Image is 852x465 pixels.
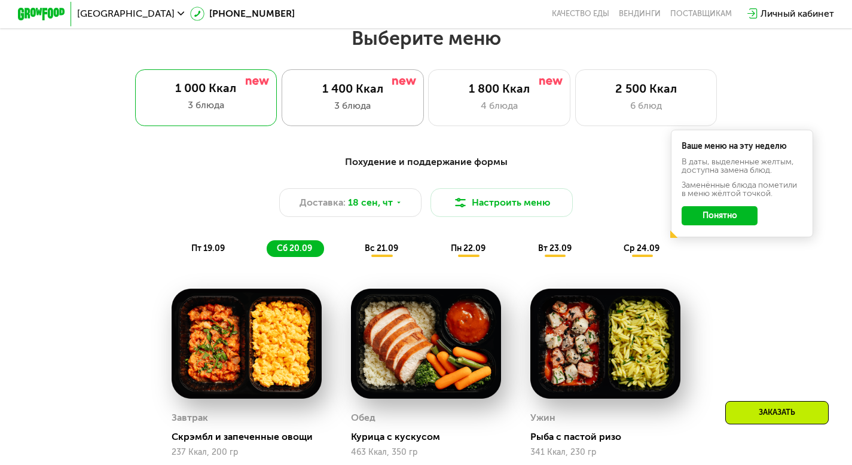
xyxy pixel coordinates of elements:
h2: Выберите меню [38,26,814,50]
div: 2 500 Ккал [588,82,705,96]
div: Похудение и поддержание формы [76,155,777,170]
button: Понятно [682,206,758,225]
div: поставщикам [670,9,732,19]
a: Вендинги [619,9,661,19]
div: Личный кабинет [761,7,834,21]
div: Рыба с пастой ризо [530,431,690,443]
div: 4 блюда [441,99,558,113]
div: Ужин [530,409,555,427]
div: 1 800 Ккал [441,82,558,96]
div: Заказать [725,401,829,424]
a: Качество еды [552,9,609,19]
button: Настроить меню [430,188,573,217]
div: 237 Ккал, 200 гр [172,448,322,457]
div: 1 000 Ккал [146,81,265,96]
span: [GEOGRAPHIC_DATA] [77,9,175,19]
div: 3 блюда [146,98,265,112]
span: 18 сен, чт [348,195,393,210]
div: 463 Ккал, 350 гр [351,448,501,457]
span: пн 22.09 [451,243,485,253]
div: 6 блюд [588,99,705,113]
span: ср 24.09 [624,243,659,253]
div: Заменённые блюда пометили в меню жёлтой точкой. [682,181,802,198]
span: вс 21.09 [365,243,398,253]
div: Ваше меню на эту неделю [682,142,802,151]
span: сб 20.09 [277,243,312,253]
span: Доставка: [300,195,346,210]
span: пт 19.09 [191,243,225,253]
div: Скрэмбл и запеченные овощи [172,431,331,443]
div: Обед [351,409,375,427]
a: [PHONE_NUMBER] [190,7,295,21]
div: Курица с кускусом [351,431,511,443]
div: В даты, выделенные желтым, доступна замена блюд. [682,158,802,175]
span: вт 23.09 [538,243,572,253]
div: 1 400 Ккал [294,82,411,96]
div: Завтрак [172,409,208,427]
div: 341 Ккал, 230 гр [530,448,680,457]
div: 3 блюда [294,99,411,113]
